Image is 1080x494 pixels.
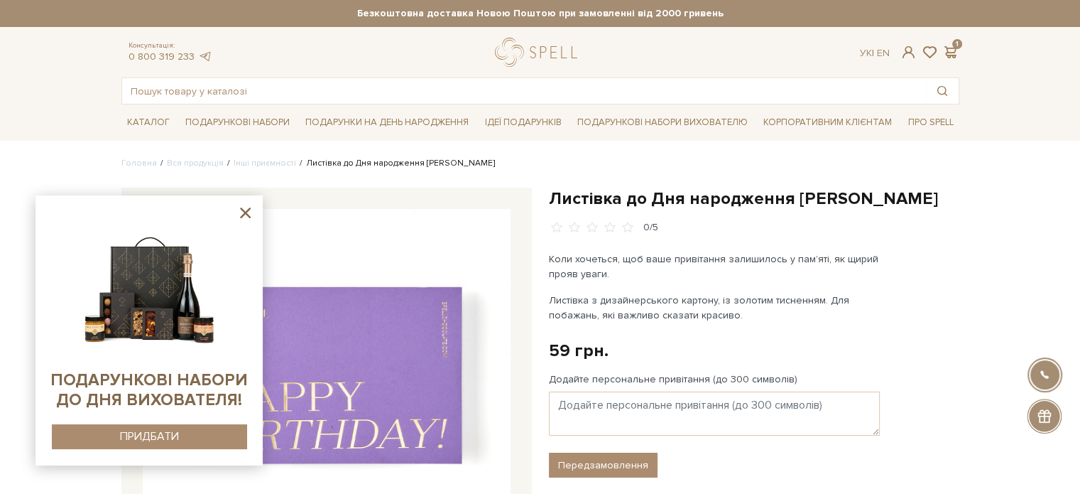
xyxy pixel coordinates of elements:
a: Подарункові набори [180,112,295,134]
a: Каталог [121,112,175,134]
a: Про Spell [902,112,959,134]
input: Пошук товару у каталозі [122,78,926,104]
a: En [877,47,890,59]
span: Консультація: [129,41,212,50]
button: Передзамовлення [549,453,658,478]
span: | [872,47,874,59]
h1: Листівка до Дня народження [PERSON_NAME] [549,188,959,210]
p: Коли хочеться, щоб ваше привітання залишилось у пам’яті, як щирий прояв уваги. [549,252,882,281]
p: Листівка з дизайнерського картону, із золотим тисненням. Для побажань, які важливо сказати красиво. [549,293,882,323]
a: Вся продукція [167,158,224,168]
div: 59 грн. [549,340,609,362]
a: Головна [121,158,157,168]
a: telegram [198,50,212,63]
a: Інші приємності [234,158,296,168]
div: Ук [860,47,890,60]
label: Додайте персональне привітання (до 300 символів) [549,373,797,386]
div: 0/5 [643,221,658,235]
a: Корпоративним клієнтам [758,110,898,134]
a: Ідеї подарунків [479,112,567,134]
a: Подарунки на День народження [300,112,474,134]
a: Подарункові набори вихователю [572,110,753,134]
a: 0 800 319 233 [129,50,195,63]
button: Пошук товару у каталозі [926,78,959,104]
a: logo [495,38,584,67]
li: Листівка до Дня народження [PERSON_NAME] [296,157,495,170]
strong: Безкоштовна доставка Новою Поштою при замовленні від 2000 гривень [121,7,959,20]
